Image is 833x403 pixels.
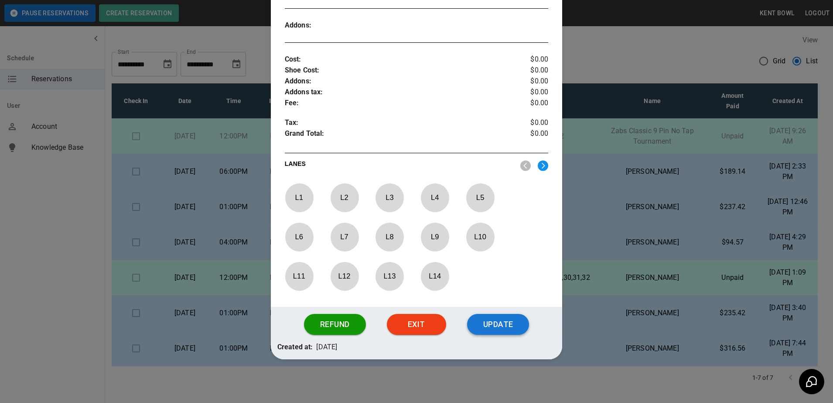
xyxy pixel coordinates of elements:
[505,65,549,76] p: $0.00
[466,187,495,208] p: L 5
[285,159,514,172] p: LANES
[285,98,505,109] p: Fee :
[505,54,549,65] p: $0.00
[505,128,549,141] p: $0.00
[304,314,366,335] button: Refund
[316,342,337,353] p: [DATE]
[505,117,549,128] p: $0.00
[330,187,359,208] p: L 2
[467,314,529,335] button: Update
[375,187,404,208] p: L 3
[466,227,495,247] p: L 10
[330,227,359,247] p: L 7
[420,227,449,247] p: L 9
[277,342,313,353] p: Created at:
[285,117,505,128] p: Tax :
[285,54,505,65] p: Cost :
[285,187,314,208] p: L 1
[375,227,404,247] p: L 8
[420,266,449,286] p: L 14
[505,98,549,109] p: $0.00
[505,87,549,98] p: $0.00
[420,187,449,208] p: L 4
[538,160,548,171] img: right.svg
[387,314,446,335] button: Exit
[505,76,549,87] p: $0.00
[285,20,351,31] p: Addons :
[285,76,505,87] p: Addons :
[330,266,359,286] p: L 12
[285,266,314,286] p: L 11
[285,128,505,141] p: Grand Total :
[285,87,505,98] p: Addons tax :
[285,65,505,76] p: Shoe Cost :
[375,266,404,286] p: L 13
[520,160,531,171] img: nav_left.svg
[285,227,314,247] p: L 6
